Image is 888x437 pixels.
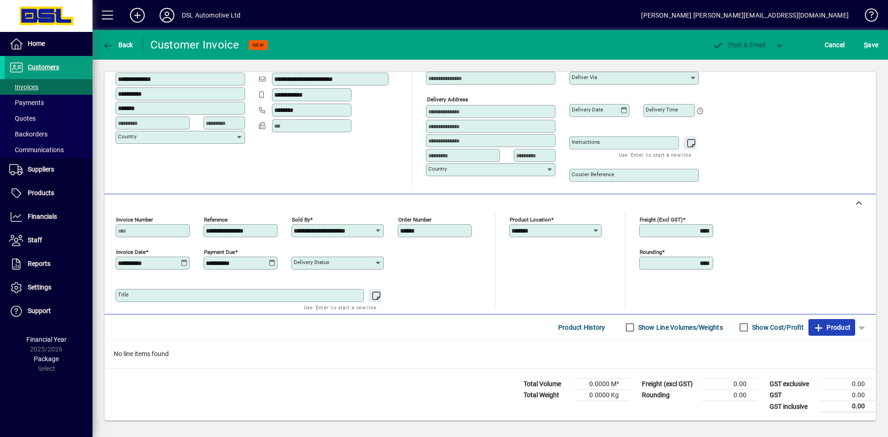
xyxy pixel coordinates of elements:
[708,37,771,53] button: Post & Email
[572,74,597,80] mat-label: Deliver via
[822,37,847,53] button: Cancel
[28,283,51,291] span: Settings
[572,171,614,178] mat-label: Courier Reference
[637,379,702,390] td: Freight (excl GST)
[5,276,92,299] a: Settings
[292,216,310,223] mat-label: Sold by
[765,390,820,401] td: GST
[304,302,376,313] mat-hint: Use 'Enter' to start a new line
[702,390,758,401] td: 0.00
[808,319,855,336] button: Product
[5,95,92,111] a: Payments
[5,158,92,181] a: Suppliers
[862,37,881,53] button: Save
[813,320,851,335] span: Product
[5,79,92,95] a: Invoices
[5,142,92,158] a: Communications
[28,260,50,267] span: Reports
[646,106,678,113] mat-label: Delivery time
[9,83,38,91] span: Invoices
[572,139,600,145] mat-label: Instructions
[519,379,574,390] td: Total Volume
[233,57,247,72] button: Copy to Delivery address
[820,401,876,412] td: 0.00
[820,379,876,390] td: 0.00
[28,189,54,197] span: Products
[9,146,64,154] span: Communications
[428,166,447,172] mat-label: Country
[5,300,92,323] a: Support
[641,8,849,23] div: [PERSON_NAME] [PERSON_NAME][EMAIL_ADDRESS][DOMAIN_NAME]
[572,106,603,113] mat-label: Delivery date
[519,390,574,401] td: Total Weight
[5,205,92,228] a: Financials
[637,390,702,401] td: Rounding
[398,216,432,223] mat-label: Order number
[118,291,129,298] mat-label: Title
[204,249,235,255] mat-label: Payment due
[92,37,143,53] app-page-header-button: Back
[294,259,329,265] mat-label: Delivery status
[5,32,92,55] a: Home
[5,126,92,142] a: Backorders
[26,336,67,343] span: Financial Year
[28,40,45,47] span: Home
[5,252,92,276] a: Reports
[9,115,36,122] span: Quotes
[34,355,59,363] span: Package
[555,319,609,336] button: Product History
[100,37,136,53] button: Back
[765,401,820,412] td: GST inclusive
[574,379,630,390] td: 0.0000 M³
[116,216,153,223] mat-label: Invoice number
[619,149,691,160] mat-hint: Use 'Enter' to start a new line
[750,323,804,332] label: Show Cost/Profit
[728,41,733,49] span: P
[28,166,54,173] span: Suppliers
[116,249,146,255] mat-label: Invoice date
[28,236,42,244] span: Staff
[702,379,758,390] td: 0.00
[712,41,766,49] span: ost & Email
[9,130,48,138] span: Backorders
[864,41,868,49] span: S
[152,7,182,24] button: Profile
[820,390,876,401] td: 0.00
[510,216,551,223] mat-label: Product location
[858,2,876,32] a: Knowledge Base
[253,42,264,48] span: NEW
[640,216,683,223] mat-label: Freight (excl GST)
[28,63,59,71] span: Customers
[123,7,152,24] button: Add
[28,307,51,314] span: Support
[5,182,92,205] a: Products
[574,390,630,401] td: 0.0000 Kg
[765,379,820,390] td: GST exclusive
[5,229,92,252] a: Staff
[118,133,136,140] mat-label: Country
[102,41,133,49] span: Back
[182,8,240,23] div: DSL Automotive Ltd
[28,213,57,220] span: Financials
[864,37,878,52] span: ave
[150,37,240,52] div: Customer Invoice
[640,249,662,255] mat-label: Rounding
[105,340,876,368] div: No line items found
[204,216,228,223] mat-label: Reference
[825,37,845,52] span: Cancel
[9,99,44,106] span: Payments
[636,323,723,332] label: Show Line Volumes/Weights
[558,320,605,335] span: Product History
[5,111,92,126] a: Quotes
